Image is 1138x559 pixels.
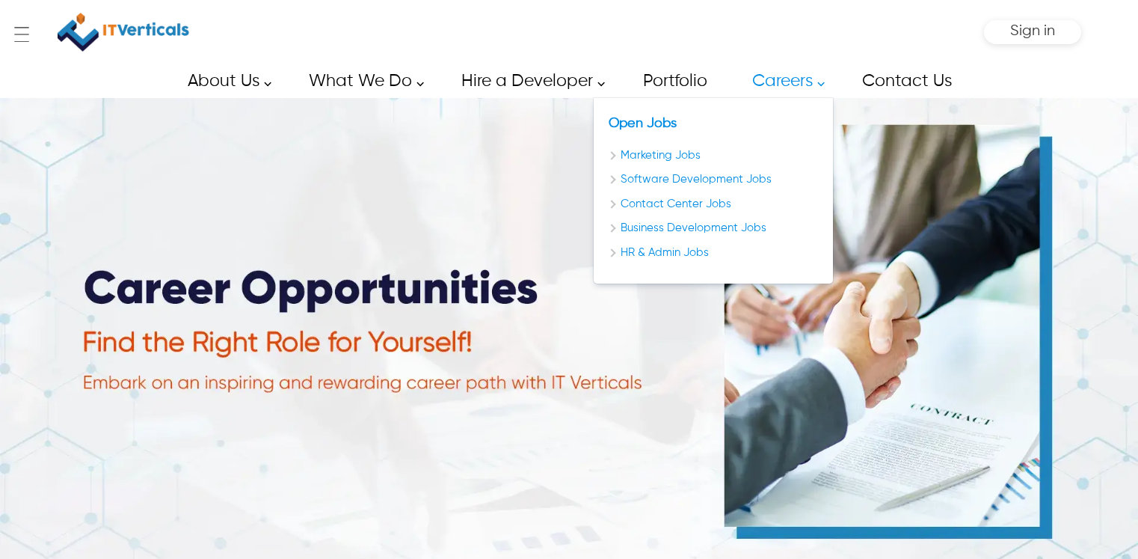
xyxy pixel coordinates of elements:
a: About Us [170,64,280,98]
a: What We Do [292,64,432,98]
a: Portfolio [626,64,723,98]
img: IT Verticals Inc [58,7,189,57]
a: Careers [735,64,833,98]
a: Open jobs [609,117,677,130]
a: Marketing Jobs [609,147,818,165]
span: Sign in [1010,23,1055,39]
a: Software Development Jobs [609,171,818,189]
a: Hire a Developer [444,64,613,98]
a: Contact Center Jobs [609,196,818,213]
a: Sign in [1010,28,1055,37]
a: Business Development Jobs [609,220,818,237]
a: IT Verticals Inc [57,7,189,57]
a: HR & Admin Jobs [609,245,818,262]
a: Contact Us [845,64,968,98]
